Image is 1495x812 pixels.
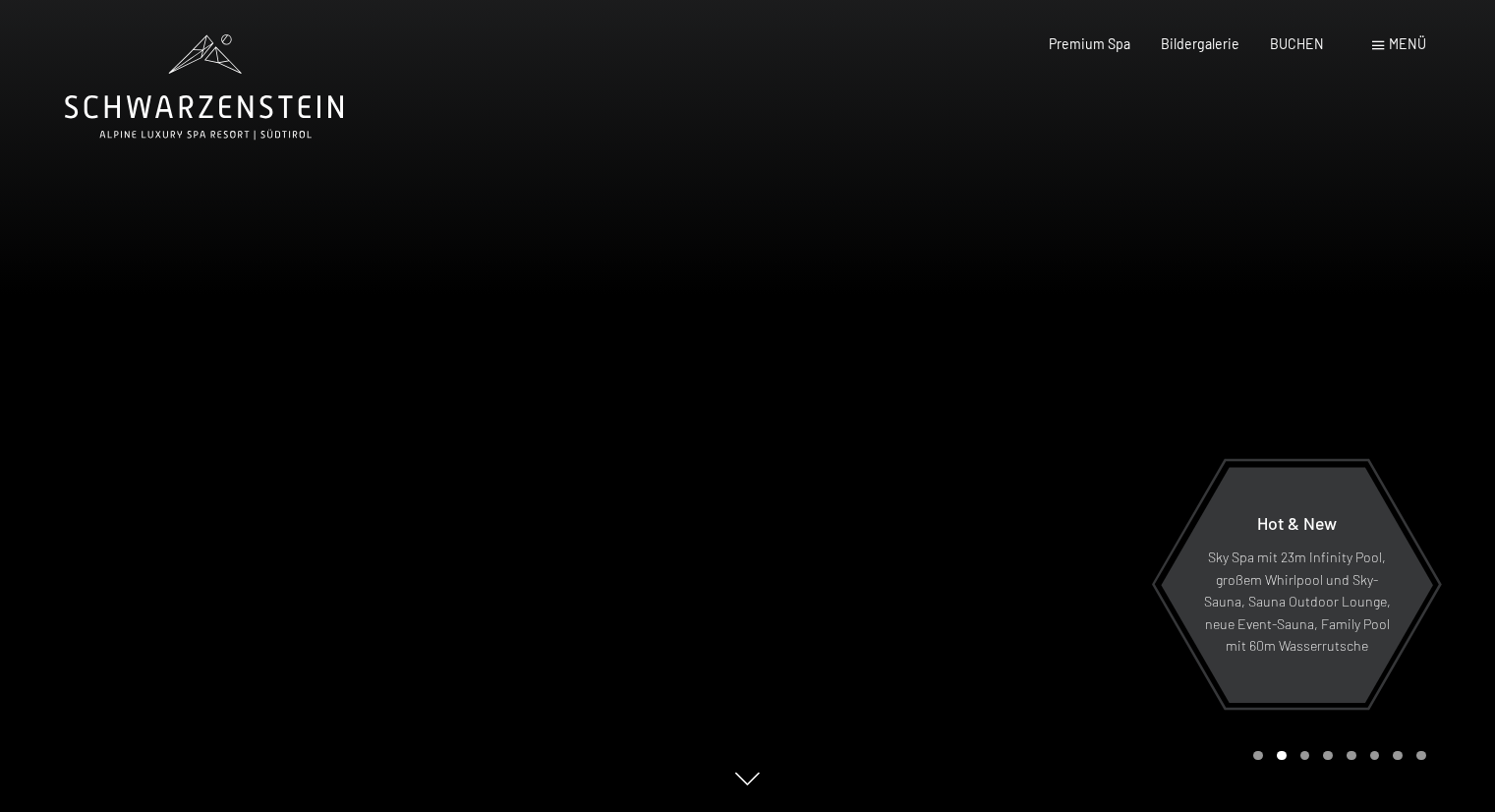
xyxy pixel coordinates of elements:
[1393,751,1403,761] div: Carousel Page 7
[1049,35,1130,52] a: Premium Spa
[1370,751,1380,761] div: Carousel Page 6
[1270,35,1324,52] a: BUCHEN
[1257,512,1337,534] span: Hot & New
[1347,751,1356,761] div: Carousel Page 5
[1323,751,1333,761] div: Carousel Page 4
[1246,751,1425,761] div: Carousel Pagination
[1253,751,1263,761] div: Carousel Page 1
[1161,35,1239,52] a: Bildergalerie
[1389,35,1426,52] span: Menü
[1277,751,1287,761] div: Carousel Page 2 (Current Slide)
[1416,751,1426,761] div: Carousel Page 8
[1160,466,1434,704] a: Hot & New Sky Spa mit 23m Infinity Pool, großem Whirlpool und Sky-Sauna, Sauna Outdoor Lounge, ne...
[1203,547,1391,658] p: Sky Spa mit 23m Infinity Pool, großem Whirlpool und Sky-Sauna, Sauna Outdoor Lounge, neue Event-S...
[1300,751,1310,761] div: Carousel Page 3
